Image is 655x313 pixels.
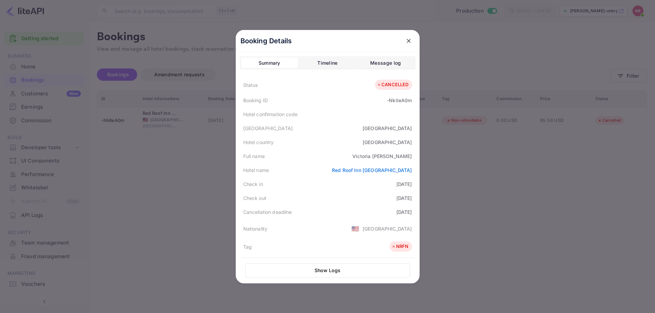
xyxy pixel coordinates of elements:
[351,222,359,235] span: United States
[396,181,412,188] div: [DATE]
[245,263,410,278] button: Show Logs
[363,139,412,146] div: [GEOGRAPHIC_DATA]
[317,59,337,67] div: Timeline
[332,167,412,173] a: Red Roof Inn [GEOGRAPHIC_DATA]
[243,194,266,202] div: Check out
[391,243,409,250] div: NRFN
[243,81,258,89] div: Status
[243,181,263,188] div: Check in
[363,225,412,232] div: [GEOGRAPHIC_DATA]
[243,208,292,216] div: Cancellation deadline
[377,81,408,88] div: CANCELLED
[259,59,280,67] div: Summary
[243,153,265,160] div: Full name
[243,97,268,104] div: Booking ID
[403,35,415,47] button: close
[241,58,298,68] button: Summary
[243,225,268,232] div: Nationality
[243,111,297,118] div: Hotel confirmation code
[243,243,252,250] div: Tag
[299,58,356,68] button: Timeline
[243,125,293,132] div: [GEOGRAPHIC_DATA]
[243,167,269,174] div: Hotel name
[370,59,401,67] div: Message log
[363,125,412,132] div: [GEOGRAPHIC_DATA]
[387,97,412,104] div: -NklleA0m
[357,58,414,68] button: Message log
[396,208,412,216] div: [DATE]
[241,36,292,46] p: Booking Details
[243,139,274,146] div: Hotel country
[396,194,412,202] div: [DATE]
[352,153,412,160] div: Victoria [PERSON_NAME]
